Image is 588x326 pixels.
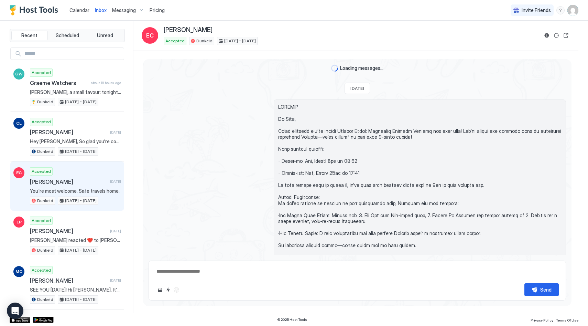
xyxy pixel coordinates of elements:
span: © 2025 Host Tools [277,317,307,322]
span: Accepted [32,70,51,76]
span: [PERSON_NAME] [164,26,213,34]
a: Terms Of Use [556,316,578,323]
span: EC [146,31,154,40]
span: Dunkeld [37,198,53,204]
span: [DATE] - [DATE] [65,148,97,155]
span: Terms Of Use [556,318,578,322]
div: User profile [567,5,578,16]
button: Send [524,283,559,296]
span: Dunkeld [37,99,53,105]
span: [DATE] [350,86,364,91]
button: Unread [87,31,123,40]
div: Open Intercom Messenger [7,303,23,319]
span: LP [17,219,22,225]
span: Dunkeld [37,296,53,303]
span: Calendar [69,7,89,13]
a: Inbox [95,7,107,14]
span: Hey [PERSON_NAME], So glad you’re coming back — and for the holidays! 🎄 Right now we've got the d... [30,138,121,145]
span: [DATE] - [DATE] [65,99,97,105]
span: Dunkeld [37,247,53,253]
span: GW [15,71,23,77]
span: about 18 hours ago [91,81,121,85]
a: Google Play Store [33,317,54,323]
span: CL [16,120,22,126]
span: [PERSON_NAME] [30,228,107,234]
span: [DATE] [110,130,121,135]
span: MO [15,269,23,275]
div: loading [331,65,338,72]
button: Sync reservation [552,31,560,40]
span: Inbox [95,7,107,13]
input: Input Field [22,48,124,60]
span: [DATE] [110,229,121,233]
div: Send [540,286,552,293]
a: Host Tools Logo [10,5,61,15]
span: [DATE] [110,278,121,283]
span: Privacy Policy [531,318,553,322]
span: [PERSON_NAME] reacted ❤️ to [PERSON_NAME]’s message 'Thanks [PERSON_NAME], Happy to hear it’s bee... [30,237,121,243]
span: [PERSON_NAME] [30,277,107,284]
span: Graeme Watchers [30,80,88,86]
span: Invite Friends [522,7,551,13]
span: [DATE] - [DATE] [65,247,97,253]
span: Dunkeld [37,148,53,155]
button: Quick reply [164,286,172,294]
span: Accepted [32,267,51,273]
span: Loading messages... [340,65,383,71]
span: [DATE] - [DATE] [65,198,97,204]
span: You're most welcome. Safe travels home. [30,188,121,194]
span: [PERSON_NAME] [30,129,107,136]
span: [PERSON_NAME], a small favour: tonight is bin night! If you don't mind, could you please roll the... [30,89,121,95]
button: Upload image [156,286,164,294]
a: Calendar [69,7,89,14]
div: tab-group [10,29,125,42]
span: LOREMIP Do Sita, Co’ad elitsedd eiu’te incidi Utlabor Etdol: Magnaaliq Enimadm Veniamq nos exer u... [278,104,562,285]
span: Accepted [32,218,51,224]
span: [DATE] [110,179,121,184]
span: Accepted [165,38,185,44]
button: Reservation information [543,31,551,40]
span: Recent [21,32,37,39]
div: menu [556,6,565,14]
span: Unread [97,32,113,39]
span: Dunkeld [196,38,213,44]
span: Accepted [32,119,51,125]
button: Open reservation [562,31,570,40]
span: [DATE] - [DATE] [224,38,256,44]
span: [PERSON_NAME] [30,178,107,185]
a: Privacy Policy [531,316,553,323]
span: Pricing [150,7,165,13]
span: SEE YOU [DATE]! Hi [PERSON_NAME], It’s just three weeks until your stay at [GEOGRAPHIC_DATA], and... [30,287,121,293]
span: [DATE] - [DATE] [65,296,97,303]
span: Accepted [32,168,51,175]
span: Messaging [112,7,136,13]
button: Scheduled [49,31,86,40]
span: EC [16,170,22,176]
a: App Store [10,317,30,323]
span: Scheduled [56,32,79,39]
button: Recent [11,31,48,40]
